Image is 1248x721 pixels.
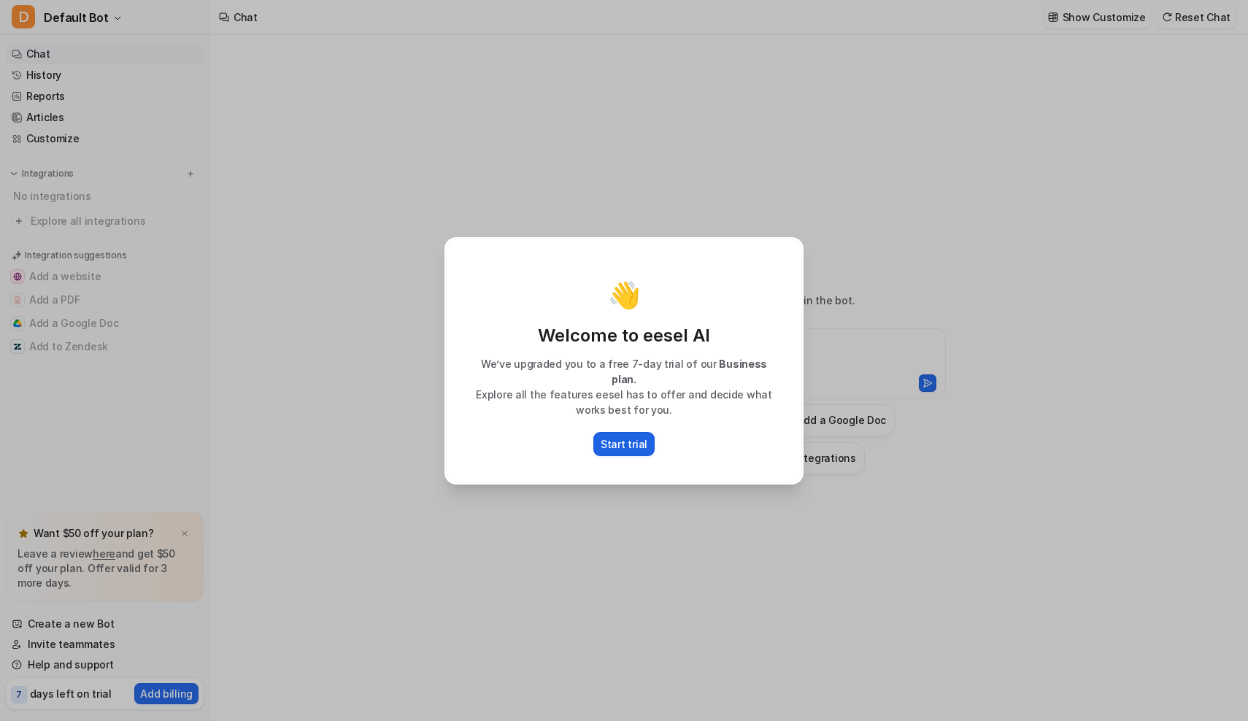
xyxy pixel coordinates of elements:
p: Start trial [601,436,647,452]
p: 👋 [608,280,641,309]
button: Start trial [593,432,655,456]
p: We’ve upgraded you to a free 7-day trial of our [461,356,787,387]
p: Explore all the features eesel has to offer and decide what works best for you. [461,387,787,417]
p: Welcome to eesel AI [461,324,787,347]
